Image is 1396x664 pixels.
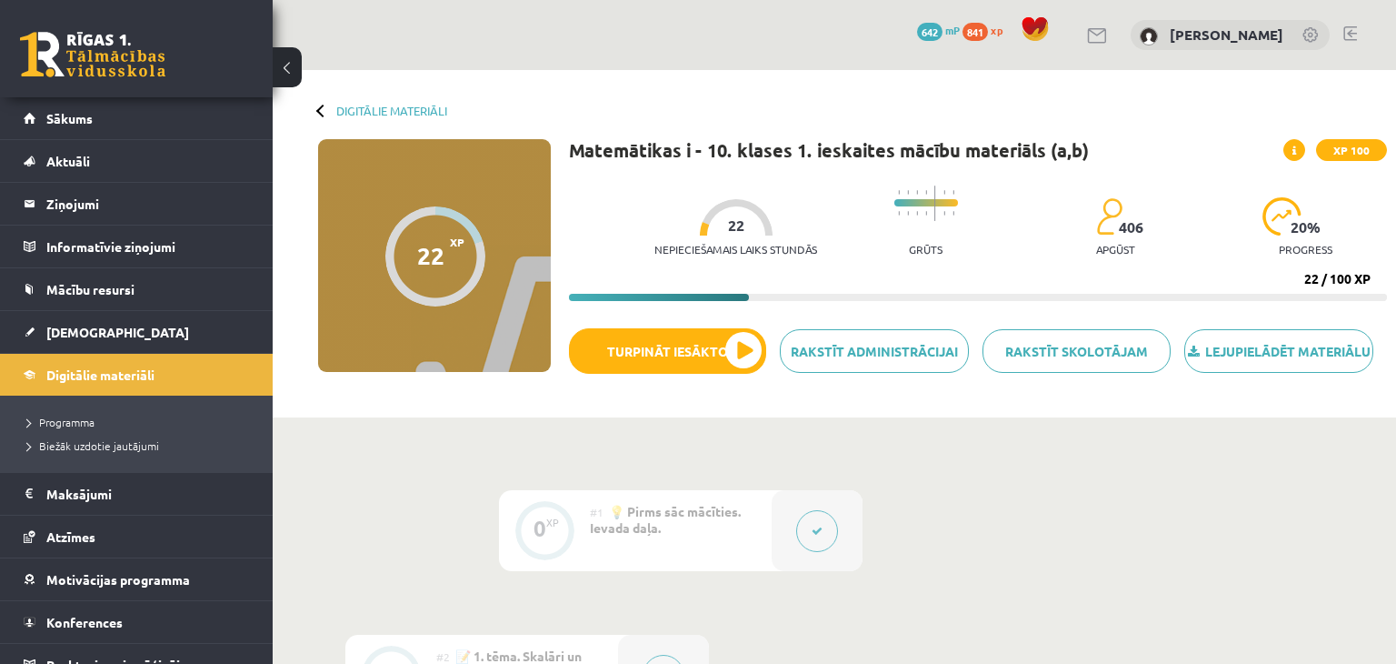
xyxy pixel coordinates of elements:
a: Biežāk uzdotie jautājumi [27,438,254,454]
legend: Ziņojumi [46,183,250,225]
a: Digitālie materiāli [336,104,447,117]
img: icon-short-line-57e1e144782c952c97e751825c79c345078a6d821885a25fce030b3d8c18986b.svg [925,211,927,216]
img: icon-short-line-57e1e144782c952c97e751825c79c345078a6d821885a25fce030b3d8c18986b.svg [943,190,945,195]
a: Konferences [24,601,250,643]
span: Motivācijas programma [46,571,190,588]
a: Rīgas 1. Tālmācības vidusskola [20,32,165,77]
span: #1 [590,505,603,519]
img: icon-short-line-57e1e144782c952c97e751825c79c345078a6d821885a25fce030b3d8c18986b.svg [952,211,954,216]
a: Programma [27,414,254,430]
img: icon-short-line-57e1e144782c952c97e751825c79c345078a6d821885a25fce030b3d8c18986b.svg [907,190,909,195]
img: icon-short-line-57e1e144782c952c97e751825c79c345078a6d821885a25fce030b3d8c18986b.svg [898,190,900,195]
a: Mācību resursi [24,268,250,310]
span: XP 100 [1316,139,1387,161]
a: 642 mP [917,23,960,37]
p: Grūts [909,243,942,256]
a: Motivācijas programma [24,558,250,600]
div: XP [546,518,559,528]
img: icon-short-line-57e1e144782c952c97e751825c79c345078a6d821885a25fce030b3d8c18986b.svg [907,211,909,216]
span: Mācību resursi [46,281,135,297]
span: Biežāk uzdotie jautājumi [27,438,159,453]
p: apgūst [1096,243,1135,256]
a: Digitālie materiāli [24,354,250,396]
a: Maksājumi [24,473,250,515]
legend: Informatīvie ziņojumi [46,226,250,267]
span: [DEMOGRAPHIC_DATA] [46,324,189,340]
span: Aktuāli [46,153,90,169]
a: Ziņojumi [24,183,250,225]
span: Digitālie materiāli [46,367,155,383]
p: progress [1279,243,1332,256]
p: Nepieciešamais laiks stundās [654,243,817,256]
button: Turpināt iesākto [569,328,766,374]
span: xp [991,23,1002,37]
div: 22 [417,242,444,269]
img: icon-short-line-57e1e144782c952c97e751825c79c345078a6d821885a25fce030b3d8c18986b.svg [916,190,918,195]
span: Programma [27,415,95,429]
a: [PERSON_NAME] [1170,25,1283,44]
div: 0 [533,520,546,537]
img: icon-long-line-d9ea69661e0d244f92f715978eff75569469978d946b2353a9bb055b3ed8787d.svg [934,186,936,221]
img: icon-short-line-57e1e144782c952c97e751825c79c345078a6d821885a25fce030b3d8c18986b.svg [952,190,954,195]
img: icon-short-line-57e1e144782c952c97e751825c79c345078a6d821885a25fce030b3d8c18986b.svg [943,211,945,216]
h1: Matemātikas i - 10. klases 1. ieskaites mācību materiāls (a,b) [569,139,1089,161]
span: 💡 Pirms sāc mācīties. Ievada daļa. [590,503,741,536]
span: #2 [436,649,450,664]
a: 841 xp [962,23,1012,37]
a: Lejupielādēt materiālu [1184,329,1373,373]
span: 406 [1119,219,1143,236]
img: icon-short-line-57e1e144782c952c97e751825c79c345078a6d821885a25fce030b3d8c18986b.svg [925,190,927,195]
span: 22 [728,217,744,234]
span: XP [450,236,464,248]
img: icon-short-line-57e1e144782c952c97e751825c79c345078a6d821885a25fce030b3d8c18986b.svg [916,211,918,216]
img: students-c634bb4e5e11cddfef0936a35e636f08e4e9abd3cc4e673bd6f9a4125e45ecb1.svg [1096,197,1122,236]
a: Rakstīt administrācijai [780,329,969,373]
a: Sākums [24,97,250,139]
span: Konferences [46,614,123,630]
a: [DEMOGRAPHIC_DATA] [24,311,250,353]
span: mP [945,23,960,37]
span: 20 % [1291,219,1321,236]
a: Rakstīt skolotājam [982,329,1172,373]
img: Angelisa Kuzņecova [1140,27,1158,45]
img: icon-short-line-57e1e144782c952c97e751825c79c345078a6d821885a25fce030b3d8c18986b.svg [898,211,900,216]
img: icon-progress-161ccf0a02000e728c5f80fcf4c31c7af3da0e1684b2b1d7c360e028c24a22f1.svg [1262,197,1301,236]
span: 642 [917,23,942,41]
legend: Maksājumi [46,473,250,515]
span: 841 [962,23,988,41]
a: Atzīmes [24,516,250,558]
a: Aktuāli [24,140,250,182]
span: Sākums [46,110,93,126]
a: Informatīvie ziņojumi [24,226,250,267]
span: Atzīmes [46,528,95,545]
